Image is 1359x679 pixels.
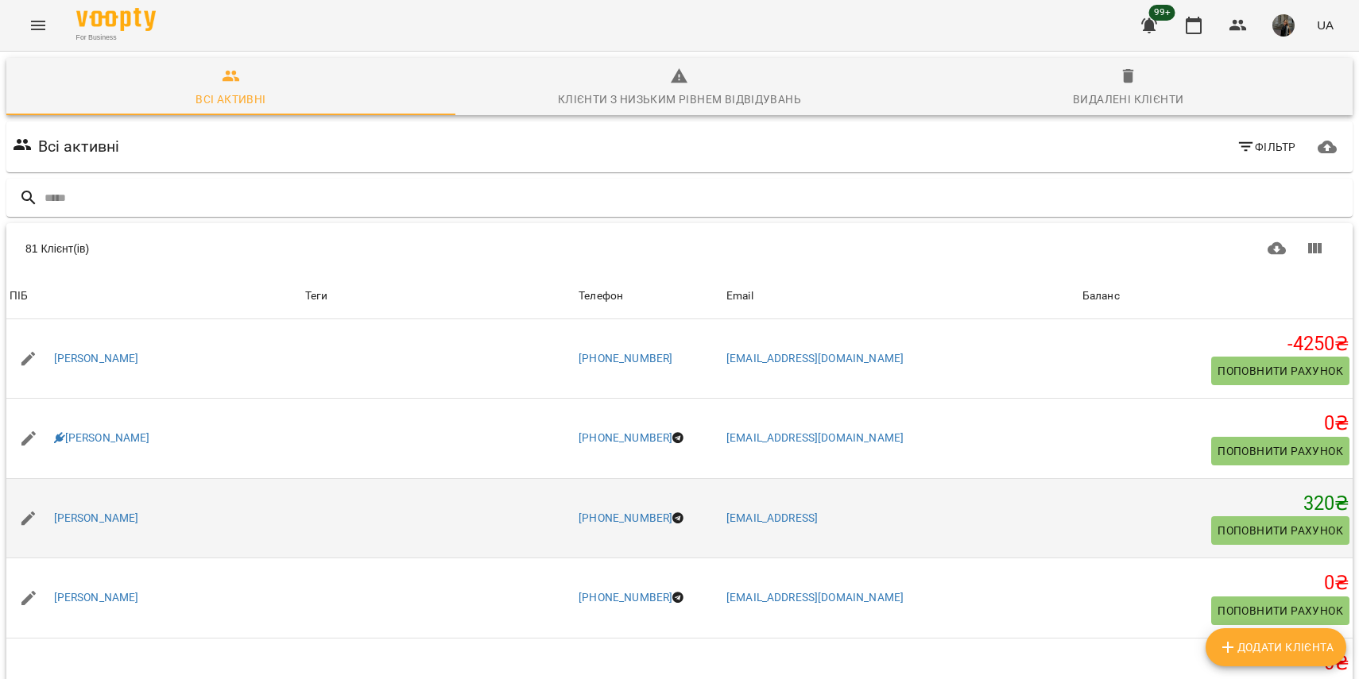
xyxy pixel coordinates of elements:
[579,287,720,306] span: Телефон
[54,351,139,367] a: [PERSON_NAME]
[19,6,57,44] button: Menu
[25,241,673,257] div: 81 Клієнт(ів)
[1237,137,1296,156] span: Фільтр
[54,511,139,527] a: [PERSON_NAME]
[305,287,572,306] div: Теги
[10,287,28,306] div: Sort
[1218,442,1343,461] span: Поповнити рахунок
[1311,10,1340,40] button: UA
[579,591,672,604] a: [PHONE_NUMBER]
[1258,230,1296,268] button: Завантажити CSV
[726,511,818,524] a: [EMAIL_ADDRESS]
[1211,516,1349,545] button: Поповнити рахунок
[10,287,299,306] span: ПІБ
[726,287,1076,306] span: Email
[579,287,623,306] div: Sort
[1082,287,1120,306] div: Sort
[1218,521,1343,540] span: Поповнити рахунок
[6,223,1353,274] div: Table Toolbar
[579,287,623,306] div: Телефон
[1211,596,1349,625] button: Поповнити рахунок
[1218,601,1343,620] span: Поповнити рахунок
[76,33,156,43] span: For Business
[579,352,672,365] a: [PHONE_NUMBER]
[579,431,672,444] a: [PHONE_NUMBER]
[1082,411,1349,436] h5: 0 ₴
[76,8,156,31] img: Voopty Logo
[1082,332,1349,357] h5: -4250 ₴
[1082,287,1120,306] div: Баланс
[1218,638,1334,657] span: Додати клієнта
[1272,14,1295,37] img: 331913643cd58b990721623a0d187df0.png
[10,287,28,306] div: ПІБ
[196,90,265,109] div: Всі активні
[1073,90,1183,109] div: Видалені клієнти
[726,287,753,306] div: Email
[579,511,672,524] a: [PHONE_NUMBER]
[1149,5,1175,21] span: 99+
[1211,437,1349,465] button: Поповнити рахунок
[1317,17,1334,33] span: UA
[726,352,904,365] a: [EMAIL_ADDRESS][DOMAIN_NAME]
[1082,287,1349,306] span: Баланс
[726,591,904,604] a: [EMAIL_ADDRESS][DOMAIN_NAME]
[1082,571,1349,596] h5: 0 ₴
[1218,361,1343,380] span: Поповнити рахунок
[1082,492,1349,516] h5: 320 ₴
[1082,651,1349,676] h5: 0 ₴
[1211,357,1349,385] button: Поповнити рахунок
[726,287,753,306] div: Sort
[54,430,150,446] a: [PERSON_NAME]
[54,590,139,606] a: [PERSON_NAME]
[558,90,801,109] div: Клієнти з низьким рівнем відвідувань
[726,431,904,444] a: [EMAIL_ADDRESS][DOMAIN_NAME]
[38,134,120,159] h6: Всі активні
[1295,230,1334,268] button: Показати колонки
[1230,133,1303,161] button: Фільтр
[1206,628,1346,666] button: Додати клієнта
